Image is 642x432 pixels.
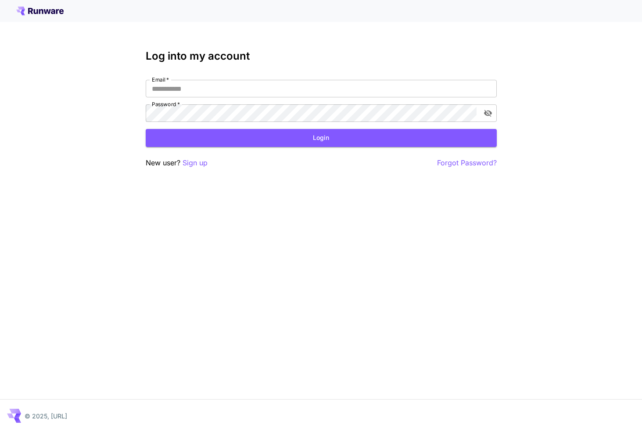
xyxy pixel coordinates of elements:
[183,157,208,168] button: Sign up
[146,157,208,168] p: New user?
[146,129,497,147] button: Login
[480,105,496,121] button: toggle password visibility
[146,50,497,62] h3: Log into my account
[152,100,180,108] label: Password
[437,157,497,168] button: Forgot Password?
[152,76,169,83] label: Email
[25,411,67,421] p: © 2025, [URL]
